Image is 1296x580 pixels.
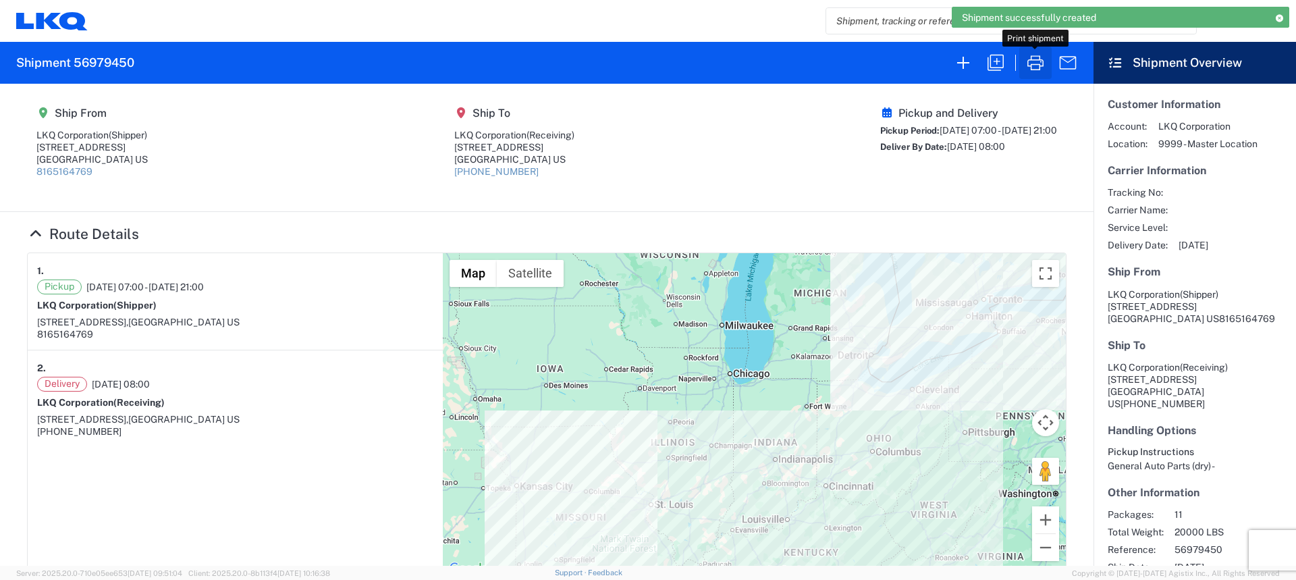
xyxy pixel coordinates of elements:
address: [GEOGRAPHIC_DATA] US [1108,361,1282,410]
span: Service Level: [1108,221,1168,234]
span: [DATE] [1174,561,1290,573]
span: [STREET_ADDRESS] [1108,301,1197,312]
span: [GEOGRAPHIC_DATA] US [128,414,240,425]
span: Carrier Name: [1108,204,1168,216]
h5: Handling Options [1108,424,1282,437]
button: Drag Pegman onto the map to open Street View [1032,458,1059,485]
span: [DATE] 07:00 - [DATE] 21:00 [940,125,1057,136]
span: 56979450 [1174,544,1290,556]
span: Packages: [1108,508,1164,521]
span: [STREET_ADDRESS], [37,414,128,425]
span: Pickup Period: [880,126,940,136]
span: Total Weight: [1108,526,1164,538]
a: 8165164769 [36,166,92,177]
div: [STREET_ADDRESS] [36,141,148,153]
span: (Shipper) [1180,289,1218,300]
span: (Receiving) [113,397,165,408]
div: [GEOGRAPHIC_DATA] US [454,153,574,165]
a: Support [555,569,589,577]
span: Ship Date: [1108,561,1164,573]
span: [STREET_ADDRESS], [37,317,128,327]
span: [DATE] 08:00 [92,378,150,390]
h5: Ship To [1108,339,1282,352]
span: [DATE] 09:51:04 [128,569,182,577]
h5: Ship From [36,107,148,120]
button: Map camera controls [1032,409,1059,436]
h5: Ship To [454,107,574,120]
a: Feedback [588,569,622,577]
div: General Auto Parts (dry) - [1108,460,1282,472]
input: Shipment, tracking or reference number [826,8,1176,34]
h5: Ship From [1108,265,1282,278]
span: [PHONE_NUMBER] [1120,398,1205,409]
div: [PHONE_NUMBER] [37,425,433,438]
button: Toggle fullscreen view [1032,260,1059,287]
h2: Shipment 56979450 [16,55,134,71]
h5: Carrier Information [1108,164,1282,177]
span: [DATE] 10:16:38 [277,569,330,577]
span: 8165164769 [1219,313,1275,324]
strong: LKQ Corporation [37,300,157,311]
span: LKQ Corporation [STREET_ADDRESS] [1108,362,1228,385]
span: [DATE] 07:00 - [DATE] 21:00 [86,281,204,293]
span: (Receiving) [526,130,574,140]
span: 11 [1174,508,1290,521]
strong: 2. [37,360,46,377]
span: 9999 - Master Location [1158,138,1258,150]
button: Show street map [450,260,497,287]
span: Shipment successfully created [962,11,1096,24]
button: Show satellite imagery [497,260,564,287]
span: Delivery [37,377,87,392]
h6: Pickup Instructions [1108,446,1282,458]
div: LKQ Corporation [454,129,574,141]
strong: 1. [37,263,44,280]
a: [PHONE_NUMBER] [454,166,539,177]
button: Zoom out [1032,534,1059,561]
header: Shipment Overview [1093,42,1296,84]
span: (Receiving) [1180,362,1228,373]
span: LKQ Corporation [1158,120,1258,132]
div: [STREET_ADDRESS] [454,141,574,153]
address: [GEOGRAPHIC_DATA] US [1108,288,1282,325]
span: [DATE] [1179,239,1208,251]
h5: Other Information [1108,486,1282,499]
h5: Pickup and Delivery [880,107,1057,120]
span: [DATE] 08:00 [947,141,1005,152]
div: 8165164769 [37,328,433,340]
button: Zoom in [1032,506,1059,533]
span: LKQ Corporation [1108,289,1180,300]
img: Google [446,560,491,577]
div: [GEOGRAPHIC_DATA] US [36,153,148,165]
strong: LKQ Corporation [37,397,165,408]
span: Location: [1108,138,1147,150]
span: Account: [1108,120,1147,132]
span: Deliver By Date: [880,142,947,152]
span: 20000 LBS [1174,526,1290,538]
span: Copyright © [DATE]-[DATE] Agistix Inc., All Rights Reserved [1072,567,1280,579]
span: Reference: [1108,544,1164,556]
a: Open this area in Google Maps (opens a new window) [446,560,491,577]
span: Pickup [37,280,82,294]
span: (Shipper) [113,300,157,311]
span: [GEOGRAPHIC_DATA] US [128,317,240,327]
span: (Shipper) [109,130,147,140]
span: Server: 2025.20.0-710e05ee653 [16,569,182,577]
span: Delivery Date: [1108,239,1168,251]
span: Tracking No: [1108,186,1168,199]
span: Client: 2025.20.0-8b113f4 [188,569,330,577]
a: Hide Details [27,226,139,242]
div: LKQ Corporation [36,129,148,141]
h5: Customer Information [1108,98,1282,111]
